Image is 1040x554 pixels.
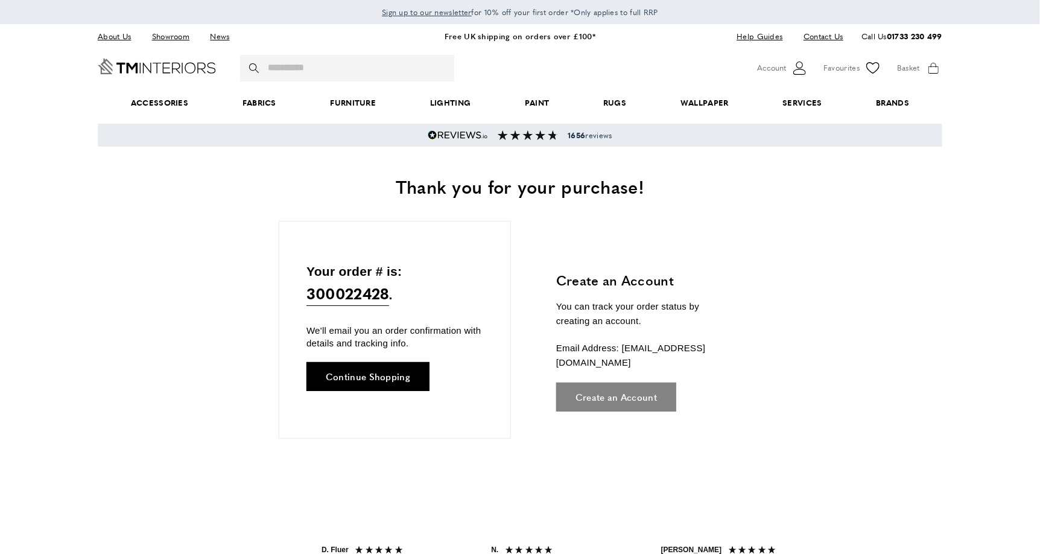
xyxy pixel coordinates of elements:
[568,130,612,140] span: reviews
[445,30,595,42] a: Free UK shipping on orders over £100*
[794,28,843,45] a: Contact Us
[306,362,430,391] a: Continue Shopping
[757,59,808,77] button: Customer Account
[303,84,403,121] a: Furniture
[498,84,576,121] a: Paint
[306,324,483,349] p: We'll email you an order confirmation with details and tracking info.
[757,62,786,74] span: Account
[326,372,410,381] span: Continue Shopping
[382,7,472,18] span: Sign up to our newsletter
[382,6,472,18] a: Sign up to our newsletter
[849,84,936,121] a: Brands
[756,84,849,121] a: Services
[306,261,483,307] p: Your order # is: .
[823,62,860,74] span: Favourites
[396,173,644,199] span: Thank you for your purchase!
[728,28,791,45] a: Help Guides
[568,130,585,141] strong: 1656
[306,281,389,306] span: 300022428
[249,55,261,81] button: Search
[576,84,653,121] a: Rugs
[498,130,558,140] img: Reviews section
[861,30,942,43] p: Call Us
[428,130,488,140] img: Reviews.io 5 stars
[201,28,238,45] a: News
[215,84,303,121] a: Fabrics
[556,341,734,370] p: Email Address: [EMAIL_ADDRESS][DOMAIN_NAME]
[98,59,216,74] a: Go to Home page
[403,84,498,121] a: Lighting
[575,392,657,401] span: Create an Account
[653,84,755,121] a: Wallpaper
[143,28,198,45] a: Showroom
[556,271,734,290] h3: Create an Account
[104,84,215,121] span: Accessories
[556,299,734,328] p: You can track your order status by creating an account.
[382,7,658,18] span: for 10% off your first order *Only applies to full RRP
[556,383,676,412] a: Create an Account
[823,59,882,77] a: Favourites
[98,28,140,45] a: About Us
[887,30,942,42] a: 01733 230 499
